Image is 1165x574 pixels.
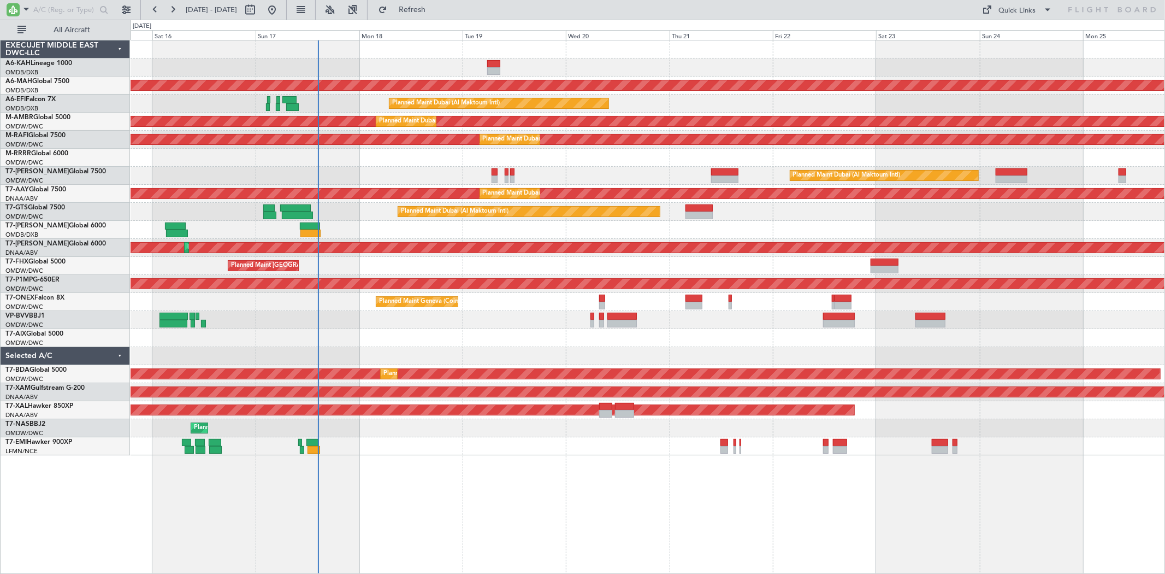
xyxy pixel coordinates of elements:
[5,421,29,427] span: T7-NAS
[401,203,508,220] div: Planned Maint Dubai (Al Maktoum Intl)
[5,385,31,391] span: T7-XAM
[5,447,38,455] a: LFMN/NCE
[5,60,31,67] span: A6-KAH
[463,30,566,40] div: Tue 19
[194,420,317,436] div: Planned Maint Abuja ([PERSON_NAME] Intl)
[5,78,32,85] span: A6-MAH
[5,339,43,347] a: OMDW/DWC
[12,21,119,39] button: All Aircraft
[5,204,28,211] span: T7-GTS
[133,22,151,31] div: [DATE]
[186,5,237,15] span: [DATE] - [DATE]
[5,393,38,401] a: DNAA/ABV
[5,241,69,247] span: T7-[PERSON_NAME]
[566,30,669,40] div: Wed 20
[5,375,43,383] a: OMDW/DWC
[379,113,487,130] div: Planned Maint Dubai (Al Maktoum Intl)
[5,403,73,409] a: T7-XALHawker 850XP
[28,26,115,34] span: All Aircraft
[977,1,1058,19] button: Quick Links
[152,30,256,40] div: Sat 16
[5,259,66,265] a: T7-FHXGlobal 5000
[5,411,38,419] a: DNAA/ABV
[5,222,106,229] a: T7-[PERSON_NAME]Global 6000
[5,321,43,329] a: OMDW/DWC
[5,213,43,221] a: OMDW/DWC
[5,186,29,193] span: T7-AAY
[5,439,72,446] a: T7-EMIHawker 900XP
[5,150,31,157] span: M-RRRR
[773,30,876,40] div: Fri 22
[5,295,64,301] a: T7-ONEXFalcon 8X
[5,122,43,131] a: OMDW/DWC
[5,313,29,319] span: VP-BVV
[5,231,38,239] a: OMDB/DXB
[5,295,34,301] span: T7-ONEX
[5,367,67,373] a: T7-BDAGlobal 5000
[231,257,453,274] div: Planned Maint [GEOGRAPHIC_DATA] ([GEOGRAPHIC_DATA][PERSON_NAME])
[5,313,45,319] a: VP-BVVBBJ1
[5,168,69,175] span: T7-[PERSON_NAME]
[5,331,63,337] a: T7-AIXGlobal 5000
[5,439,27,446] span: T7-EMI
[793,167,901,184] div: Planned Maint Dubai (Al Maktoum Intl)
[373,1,439,19] button: Refresh
[389,6,435,14] span: Refresh
[999,5,1036,16] div: Quick Links
[5,385,85,391] a: T7-XAMGulfstream G-200
[5,177,43,185] a: OMDW/DWC
[5,303,43,311] a: OMDW/DWC
[5,222,69,229] span: T7-[PERSON_NAME]
[483,131,590,148] div: Planned Maint Dubai (Al Maktoum Intl)
[5,249,38,257] a: DNAA/ABV
[5,331,26,337] span: T7-AIX
[5,195,38,203] a: DNAA/ABV
[383,366,491,382] div: Planned Maint Dubai (Al Maktoum Intl)
[5,285,43,293] a: OMDW/DWC
[5,114,33,121] span: M-AMBR
[5,96,56,103] a: A6-EFIFalcon 7X
[5,429,43,437] a: OMDW/DWC
[5,114,70,121] a: M-AMBRGlobal 5000
[5,277,33,283] span: T7-P1MP
[483,185,590,202] div: Planned Maint Dubai (Al Maktoum Intl)
[5,132,28,139] span: M-RAFI
[5,104,38,113] a: OMDB/DXB
[5,60,72,67] a: A6-KAHLineage 1000
[392,95,500,112] div: Planned Maint Dubai (Al Maktoum Intl)
[980,30,1083,40] div: Sun 24
[5,68,38,77] a: OMDB/DXB
[5,367,29,373] span: T7-BDA
[5,259,28,265] span: T7-FHX
[670,30,773,40] div: Thu 21
[5,403,28,409] span: T7-XAL
[5,267,43,275] a: OMDW/DWC
[5,96,26,103] span: A6-EFI
[5,168,106,175] a: T7-[PERSON_NAME]Global 7500
[5,204,65,211] a: T7-GTSGlobal 7500
[5,277,60,283] a: T7-P1MPG-650ER
[379,294,469,310] div: Planned Maint Geneva (Cointrin)
[187,239,295,256] div: Planned Maint Dubai (Al Maktoum Intl)
[5,132,66,139] a: M-RAFIGlobal 7500
[5,241,106,247] a: T7-[PERSON_NAME]Global 6000
[5,186,66,193] a: T7-AAYGlobal 7500
[256,30,359,40] div: Sun 17
[876,30,979,40] div: Sat 23
[33,2,96,18] input: A/C (Reg. or Type)
[359,30,463,40] div: Mon 18
[5,86,38,95] a: OMDB/DXB
[5,159,43,167] a: OMDW/DWC
[5,140,43,149] a: OMDW/DWC
[5,78,69,85] a: A6-MAHGlobal 7500
[5,150,68,157] a: M-RRRRGlobal 6000
[5,421,45,427] a: T7-NASBBJ2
